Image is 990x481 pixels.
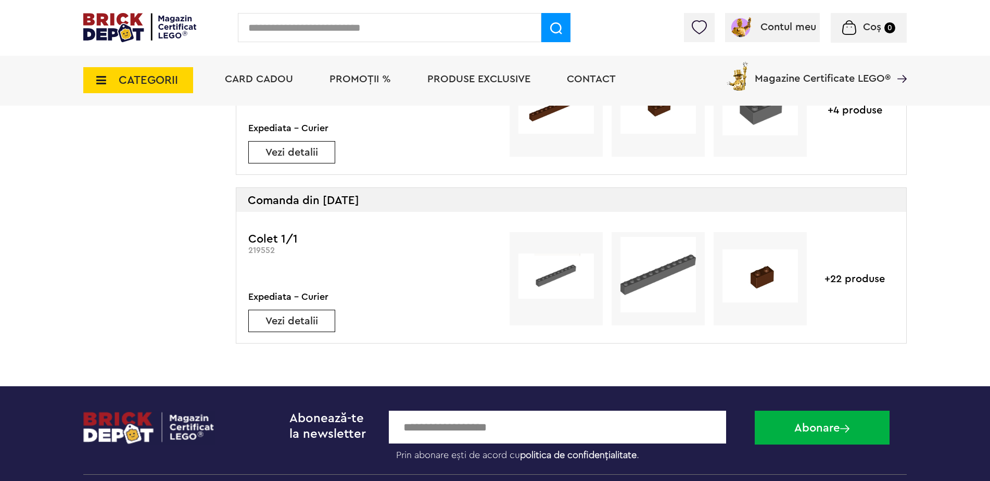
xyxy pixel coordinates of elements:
[755,60,891,84] span: Magazine Certificate LEGO®
[249,147,335,158] a: Vezi detalii
[427,74,530,84] a: Produse exclusive
[863,22,881,32] span: Coș
[289,412,366,440] span: Abonează-te la newsletter
[520,450,637,460] a: politica de confidențialitate
[225,74,293,84] a: Card Cadou
[248,232,491,246] h3: Colet 1/1
[884,22,895,33] small: 0
[248,246,491,256] div: 219552
[119,74,178,86] span: CATEGORII
[248,121,335,135] div: Expediata - Curier
[567,74,616,84] a: Contact
[389,444,747,461] label: Prin abonare ești de acord cu .
[236,188,906,212] div: Comanda din [DATE]
[816,232,894,325] div: +22 produse
[816,64,894,157] div: +4 produse
[840,425,849,433] img: Abonare
[755,411,890,445] button: Abonare
[760,22,816,32] span: Contul meu
[83,411,215,445] img: footerlogo
[248,289,335,304] div: Expediata - Curier
[891,60,907,70] a: Magazine Certificate LEGO®
[249,316,335,326] a: Vezi detalii
[729,22,816,32] a: Contul meu
[329,74,391,84] a: PROMOȚII %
